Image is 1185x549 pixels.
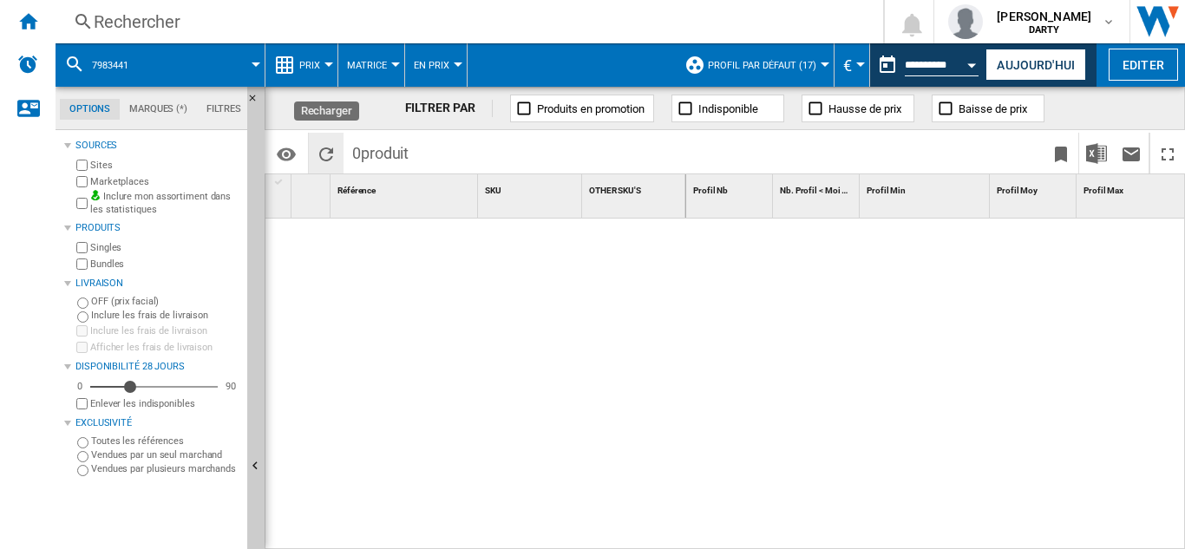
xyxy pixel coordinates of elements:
[221,380,240,393] div: 90
[76,176,88,187] input: Marketplaces
[344,133,417,169] span: 0
[90,241,240,254] label: Singles
[77,437,88,448] input: Toutes les références
[997,8,1091,25] span: [PERSON_NAME]
[948,4,983,39] img: profile.jpg
[828,102,901,115] span: Hausse de prix
[334,174,477,201] div: Sort None
[776,174,859,201] div: Sort None
[75,221,240,235] div: Produits
[671,95,784,122] button: Indisponible
[197,99,251,120] md-tab-item: Filtres
[870,48,905,82] button: md-calendar
[90,324,240,337] label: Inclure les frais de livraison
[60,99,120,120] md-tab-item: Options
[361,144,409,162] span: produit
[94,10,838,34] div: Rechercher
[90,175,240,188] label: Marketplaces
[586,174,685,201] div: Sort None
[77,465,88,476] input: Vendues par plusieurs marchands
[985,49,1086,81] button: Aujourd'hui
[90,190,240,217] label: Inclure mon assortiment dans les statistiques
[1109,49,1178,81] button: Editer
[90,190,101,200] img: mysite-bg-18x18.png
[780,186,840,195] span: Nb. Profil < Moi
[867,186,906,195] span: Profil Min
[1114,133,1149,173] button: Envoyer ce rapport par email
[959,102,1027,115] span: Baisse de prix
[414,60,449,71] span: En Prix
[776,174,859,201] div: Nb. Profil < Moi Sort None
[75,360,240,374] div: Disponibilité 28 Jours
[481,174,581,201] div: SKU Sort None
[75,277,240,291] div: Livraison
[1029,24,1060,36] b: DARTY
[76,160,88,171] input: Sites
[77,297,88,309] input: OFF (prix facial)
[414,43,458,87] button: En Prix
[698,102,758,115] span: Indisponible
[843,43,861,87] button: €
[90,258,240,271] label: Bundles
[997,186,1038,195] span: Profil Moy
[481,174,581,201] div: Sort None
[75,139,240,153] div: Sources
[334,174,477,201] div: Référence Sort None
[76,258,88,270] input: Bundles
[690,174,772,201] div: Profil Nb Sort None
[347,43,396,87] button: Matrice
[274,43,329,87] div: Prix
[17,54,38,75] img: alerts-logo.svg
[90,378,218,395] md-slider: Disponibilité
[708,43,825,87] button: Profil par défaut (17)
[299,60,320,71] span: Prix
[73,380,87,393] div: 0
[77,311,88,323] input: Inclure les frais de livraison
[75,416,240,430] div: Exclusivité
[90,159,240,172] label: Sites
[485,186,501,195] span: SKU
[76,342,88,353] input: Afficher les frais de livraison
[835,43,870,87] md-menu: Currency
[91,295,240,308] label: OFF (prix facial)
[64,43,256,87] div: 7983441
[91,309,240,322] label: Inclure les frais de livraison
[957,47,988,78] button: Open calendar
[337,186,376,195] span: Référence
[993,174,1076,201] div: Profil Moy Sort None
[993,174,1076,201] div: Sort None
[932,95,1044,122] button: Baisse de prix
[843,56,852,75] span: €
[870,43,982,87] div: Ce rapport est basé sur une date antérieure à celle d'aujourd'hui.
[269,138,304,169] button: Options
[90,341,240,354] label: Afficher les frais de livraison
[76,193,88,214] input: Inclure mon assortiment dans les statistiques
[589,186,641,195] span: OTHER SKU'S
[684,43,825,87] div: Profil par défaut (17)
[91,435,240,448] label: Toutes les références
[802,95,914,122] button: Hausse de prix
[1150,133,1185,173] button: Plein écran
[77,451,88,462] input: Vendues par un seul marchand
[1086,143,1107,164] img: excel-24x24.png
[405,100,494,117] div: FILTRER PAR
[76,398,88,409] input: Afficher les frais de livraison
[295,174,330,201] div: Sort None
[863,174,989,201] div: Profil Min Sort None
[92,43,146,87] button: 7983441
[708,60,816,71] span: Profil par défaut (17)
[247,87,268,118] button: Masquer
[76,242,88,253] input: Singles
[299,43,329,87] button: Prix
[91,462,240,475] label: Vendues par plusieurs marchands
[586,174,685,201] div: OTHER SKU'S Sort None
[90,397,240,410] label: Enlever les indisponibles
[92,60,128,71] span: 7983441
[1044,133,1078,173] button: Créer un favoris
[693,186,728,195] span: Profil Nb
[91,448,240,461] label: Vendues par un seul marchand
